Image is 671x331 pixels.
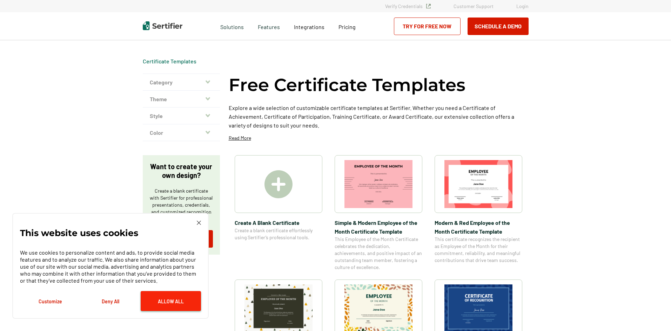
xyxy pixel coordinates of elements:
div: Breadcrumb [143,58,196,65]
a: Try for Free Now [394,18,461,35]
a: Login [516,3,529,9]
button: Category [143,74,220,91]
span: Create A Blank Certificate [235,218,322,227]
p: Want to create your own design? [150,162,213,180]
button: Allow All [141,291,201,311]
a: Pricing [338,22,356,30]
p: Create a blank certificate with Sertifier for professional presentations, credentials, and custom... [150,187,213,222]
span: This Employee of the Month Certificate celebrates the dedication, achievements, and positive impa... [335,236,422,271]
p: This website uses cookies [20,229,138,236]
h1: Free Certificate Templates [229,74,465,96]
span: Create a blank certificate effortlessly using Sertifier’s professional tools. [235,227,322,241]
a: Integrations [294,22,324,30]
p: Explore a wide selection of customizable certificate templates at Sertifier. Whether you need a C... [229,103,529,130]
span: Solutions [220,22,244,30]
span: Features [258,22,280,30]
button: Color [143,124,220,141]
p: Read More [229,135,251,142]
p: We use cookies to personalize content and ads, to provide social media features and to analyze ou... [20,249,201,284]
span: Modern & Red Employee of the Month Certificate Template [435,218,522,236]
img: Verified [426,4,431,8]
button: Schedule a Demo [468,18,529,35]
a: Verify Credentials [385,3,431,9]
span: Pricing [338,23,356,30]
button: Deny All [80,291,141,311]
span: Simple & Modern Employee of the Month Certificate Template [335,218,422,236]
button: Theme [143,91,220,108]
a: Certificate Templates [143,58,196,64]
img: Create A Blank Certificate [264,170,293,198]
span: This certificate recognizes the recipient as Employee of the Month for their commitment, reliabil... [435,236,522,264]
img: Modern & Red Employee of the Month Certificate Template [444,160,512,208]
span: Integrations [294,23,324,30]
a: Customer Support [454,3,494,9]
img: Simple & Modern Employee of the Month Certificate Template [344,160,412,208]
a: Modern & Red Employee of the Month Certificate TemplateModern & Red Employee of the Month Certifi... [435,155,522,271]
button: Customize [20,291,80,311]
button: Style [143,108,220,124]
img: Sertifier | Digital Credentialing Platform [143,21,182,30]
img: Cookie Popup Close [197,221,201,225]
a: Simple & Modern Employee of the Month Certificate TemplateSimple & Modern Employee of the Month C... [335,155,422,271]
